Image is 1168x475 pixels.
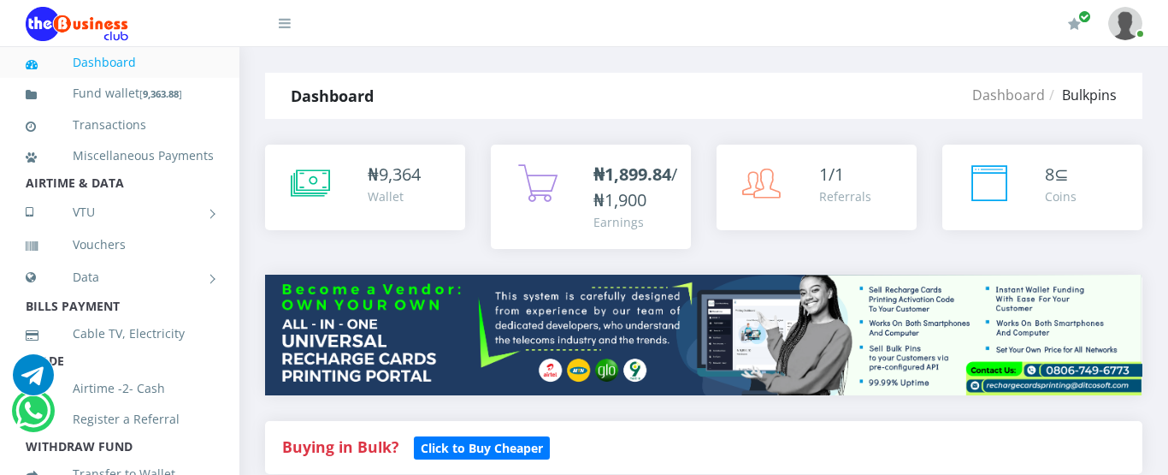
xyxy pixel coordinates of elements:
li: Bulkpins [1045,85,1117,105]
a: Miscellaneous Payments [26,136,214,175]
div: Referrals [819,187,871,205]
a: Data [26,256,214,299]
a: VTU [26,191,214,234]
div: Coins [1045,187,1077,205]
a: Vouchers [26,225,214,264]
div: ⊆ [1045,162,1077,187]
a: ₦1,899.84/₦1,900 Earnings [491,145,691,249]
img: User [1108,7,1142,40]
a: Airtime -2- Cash [26,369,214,408]
a: 1/1 Referrals [717,145,917,230]
a: Chat for support [15,403,50,431]
b: 9,363.88 [143,87,179,100]
strong: Buying in Bulk? [282,436,398,457]
strong: Dashboard [291,86,374,106]
a: Cable TV, Electricity [26,314,214,353]
a: Dashboard [26,43,214,82]
span: 1/1 [819,163,844,186]
i: Renew/Upgrade Subscription [1068,17,1081,31]
a: Transactions [26,105,214,145]
a: Chat for support [13,367,54,395]
a: Dashboard [972,86,1045,104]
div: Wallet [368,187,421,205]
span: /₦1,900 [593,163,677,211]
span: 9,364 [379,163,421,186]
span: Renew/Upgrade Subscription [1078,10,1091,23]
small: [ ] [139,87,182,100]
div: Earnings [593,213,677,231]
a: ₦9,364 Wallet [265,145,465,230]
img: Logo [26,7,128,41]
a: Click to Buy Cheaper [414,436,550,457]
a: Register a Referral [26,400,214,439]
b: Click to Buy Cheaper [421,440,543,456]
b: ₦1,899.84 [593,163,671,186]
div: ₦ [368,162,421,187]
a: Fund wallet[9,363.88] [26,74,214,114]
img: multitenant_rcp.png [265,275,1142,395]
span: 8 [1045,163,1054,186]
